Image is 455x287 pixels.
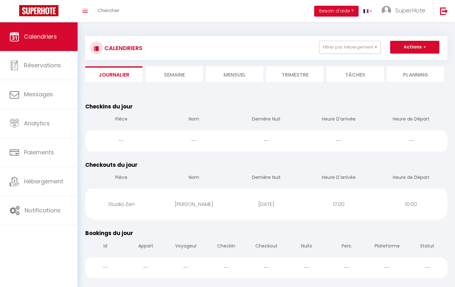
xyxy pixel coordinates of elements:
[24,61,61,69] span: Réservations
[85,194,158,215] div: Studio Zen
[390,41,439,54] button: Actions
[440,7,448,15] img: logout
[85,257,125,278] div: --
[367,257,407,278] div: --
[158,169,230,187] th: Nom
[85,161,138,169] span: Checkouts du jour
[302,194,375,215] div: 17:00
[125,238,166,256] th: Appart
[24,177,63,185] span: Hébergement
[327,238,367,256] th: Pers.
[382,6,391,15] img: ...
[24,90,53,98] span: Messages
[375,194,447,215] div: 10:00
[246,257,286,278] div: --
[387,66,444,82] li: Planning
[85,229,133,237] span: Bookings du jour
[206,238,246,256] th: Checkin
[314,6,359,17] button: Besoin d'aide ?
[319,41,381,54] button: Filtrer par hébergement
[85,238,125,256] th: Id
[367,238,407,256] th: Plateforme
[302,111,375,129] th: Heure D'arrivée
[375,169,447,187] th: Heure de Départ
[19,5,58,16] img: Super Booking
[246,238,286,256] th: Checkout
[302,130,375,151] div: --
[206,257,246,278] div: --
[85,66,142,82] li: Journalier
[375,130,447,151] div: --
[230,194,303,215] div: [DATE]
[97,7,119,14] span: Chercher
[327,66,384,82] li: Tâches
[158,194,230,215] div: [PERSON_NAME]
[407,238,447,256] th: Statut
[85,169,158,187] th: Pièce
[395,6,425,14] span: SuperHote
[375,111,447,129] th: Heure de Départ
[24,33,57,40] span: Calendriers
[230,130,303,151] div: --
[25,206,61,214] span: Notifications
[327,257,367,278] div: --
[85,103,133,110] span: Checkins du jour
[302,169,375,187] th: Heure D'arrivée
[206,66,263,82] li: Mensuel
[158,130,230,151] div: --
[24,119,50,127] span: Analytics
[125,257,166,278] div: --
[286,238,327,256] th: Nuits
[146,66,203,82] li: Semaine
[407,257,447,278] div: --
[286,257,327,278] div: --
[103,41,142,55] h3: CALENDRIERS
[85,111,158,129] th: Pièce
[24,148,54,156] span: Paiements
[166,238,206,256] th: Voyageur
[230,111,303,129] th: Dernière Nuit
[158,111,230,129] th: Nom
[85,130,158,151] div: --
[5,3,24,22] button: Ouvrir le widget de chat LiveChat
[230,169,303,187] th: Dernière Nuit
[166,257,206,278] div: --
[266,66,323,82] li: Trimestre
